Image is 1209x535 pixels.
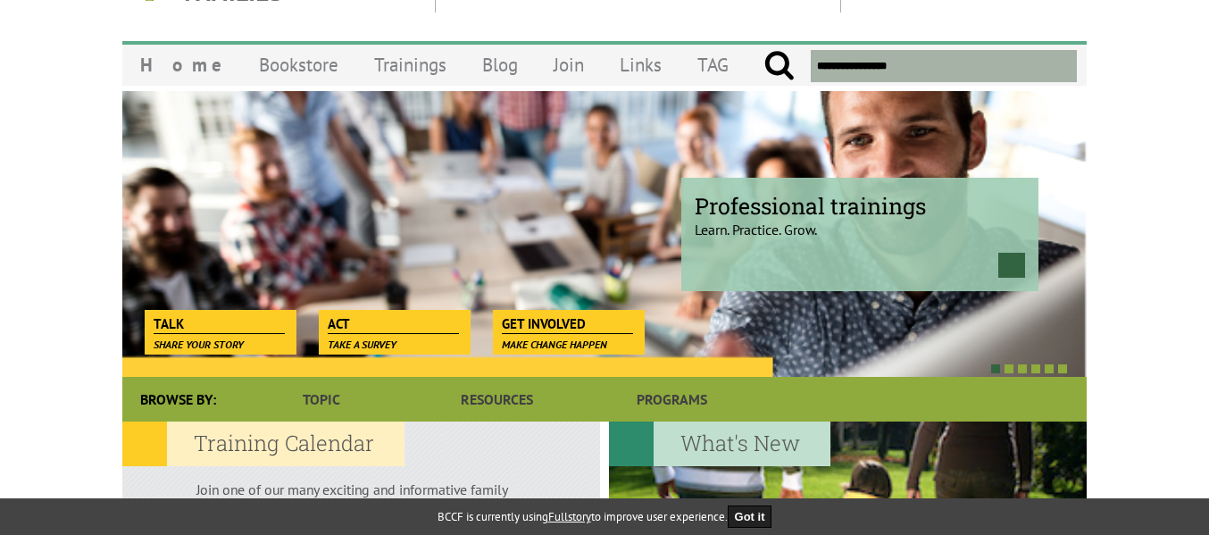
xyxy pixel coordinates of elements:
[234,377,409,422] a: Topic
[154,314,285,334] span: Talk
[680,44,746,86] a: TAG
[609,422,830,466] h2: What's New
[319,310,468,335] a: Act Take a survey
[502,338,607,351] span: Make change happen
[241,44,356,86] a: Bookstore
[356,44,464,86] a: Trainings
[548,509,591,524] a: Fullstory
[122,377,234,422] div: Browse By:
[502,314,633,334] span: Get Involved
[409,377,584,422] a: Resources
[695,191,1025,221] span: Professional trainings
[122,422,404,466] h2: Training Calendar
[728,506,772,528] button: Got it
[695,205,1025,238] p: Learn. Practice. Grow.
[145,310,294,335] a: Talk Share your story
[585,377,760,422] a: Programs
[763,50,795,82] input: Submit
[122,44,241,86] a: Home
[536,44,602,86] a: Join
[602,44,680,86] a: Links
[328,314,459,334] span: Act
[464,44,536,86] a: Blog
[328,338,396,351] span: Take a survey
[154,338,244,351] span: Share your story
[493,310,642,335] a: Get Involved Make change happen
[196,481,526,516] p: Join one of our many exciting and informative family life education programs.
